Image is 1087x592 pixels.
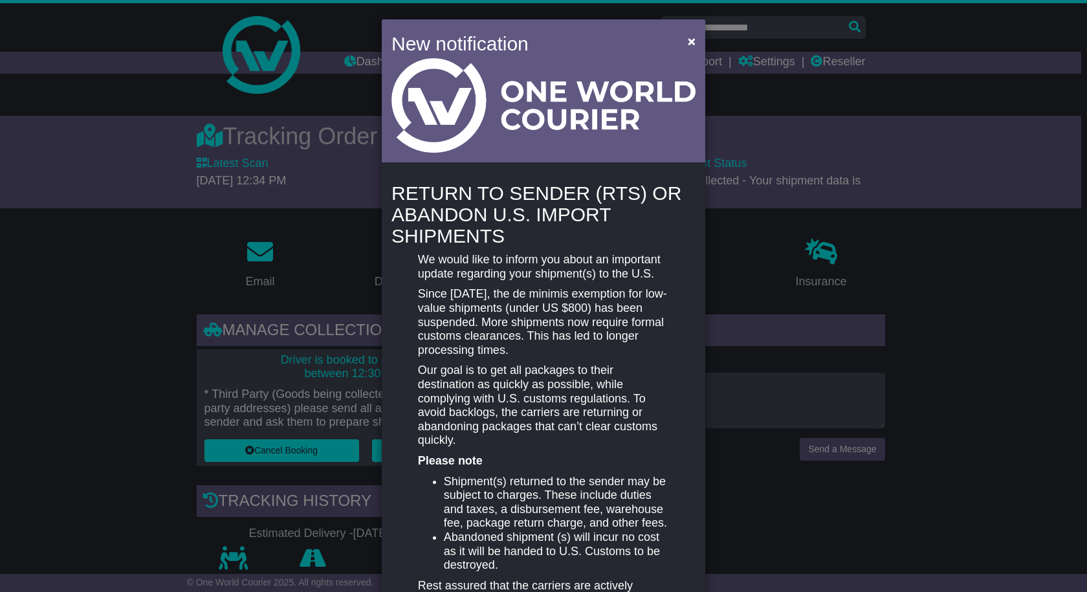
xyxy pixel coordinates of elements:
[444,475,669,531] li: Shipment(s) returned to the sender may be subject to charges. These include duties and taxes, a d...
[444,531,669,573] li: Abandoned shipment (s) will incur no cost as it will be handed to U.S. Customs to be destroyed.
[418,253,669,281] p: We would like to inform you about an important update regarding your shipment(s) to the U.S.
[391,58,696,153] img: Light
[418,287,669,357] p: Since [DATE], the de minimis exemption for low-value shipments (under US $800) has been suspended...
[391,29,669,58] h4: New notification
[391,182,696,247] h4: RETURN TO SENDER (RTS) OR ABANDON U.S. IMPORT SHIPMENTS
[688,34,696,49] span: ×
[418,364,669,448] p: Our goal is to get all packages to their destination as quickly as possible, while complying with...
[681,28,702,54] button: Close
[418,454,483,467] strong: Please note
